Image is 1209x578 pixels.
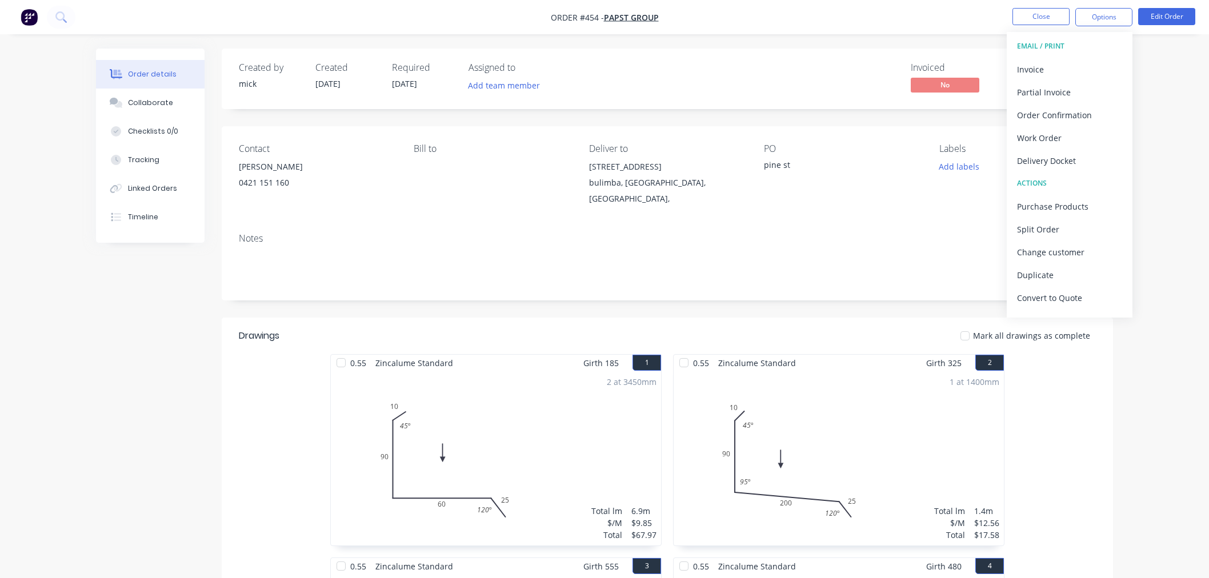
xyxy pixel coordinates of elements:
[371,355,458,371] span: Zincalume Standard
[346,355,371,371] span: 0.55
[934,517,965,529] div: $/M
[632,355,661,371] button: 1
[239,78,302,90] div: mick
[932,159,985,174] button: Add labels
[1007,263,1132,286] button: Duplicate
[239,175,395,191] div: 0421 151 160
[462,78,546,93] button: Add team member
[764,159,907,175] div: pine st
[371,558,458,575] span: Zincalume Standard
[974,505,999,517] div: 1.4m
[974,517,999,529] div: $12.56
[1007,286,1132,309] button: Convert to Quote
[128,212,158,222] div: Timeline
[714,558,800,575] span: Zincalume Standard
[714,355,800,371] span: Zincalume Standard
[239,233,1096,244] div: Notes
[911,78,979,92] span: No
[96,89,205,117] button: Collaborate
[589,175,746,207] div: bulimba, [GEOGRAPHIC_DATA], [GEOGRAPHIC_DATA],
[239,62,302,73] div: Created by
[96,203,205,231] button: Timeline
[1138,8,1195,25] button: Edit Order
[96,174,205,203] button: Linked Orders
[975,355,1004,371] button: 2
[589,159,746,175] div: [STREET_ADDRESS]
[1017,130,1122,146] div: Work Order
[1017,84,1122,101] div: Partial Invoice
[21,9,38,26] img: Factory
[414,143,570,154] div: Bill to
[128,69,177,79] div: Order details
[1017,39,1122,54] div: EMAIL / PRINT
[1007,218,1132,240] button: Split Order
[1017,107,1122,123] div: Order Confirmation
[128,98,173,108] div: Collaborate
[128,126,178,137] div: Checklists 0/0
[1007,126,1132,149] button: Work Order
[1017,290,1122,306] div: Convert to Quote
[589,159,746,207] div: [STREET_ADDRESS]bulimba, [GEOGRAPHIC_DATA], [GEOGRAPHIC_DATA],
[469,62,583,73] div: Assigned to
[1075,8,1132,26] button: Options
[1007,149,1132,172] button: Delivery Docket
[631,505,656,517] div: 6.9m
[128,183,177,194] div: Linked Orders
[950,376,999,388] div: 1 at 1400mm
[346,558,371,575] span: 0.55
[934,505,965,517] div: Total lm
[934,529,965,541] div: Total
[1007,240,1132,263] button: Change customer
[1017,267,1122,283] div: Duplicate
[591,529,622,541] div: Total
[939,143,1096,154] div: Labels
[551,12,604,23] span: Order #454 -
[926,355,962,371] span: Girth 325
[926,558,962,575] span: Girth 480
[604,12,659,23] a: Papst Group
[392,78,417,89] span: [DATE]
[1007,35,1132,58] button: EMAIL / PRINT
[96,117,205,146] button: Checklists 0/0
[1017,312,1122,329] div: Archive
[583,558,619,575] span: Girth 555
[688,558,714,575] span: 0.55
[1007,309,1132,332] button: Archive
[239,329,279,343] div: Drawings
[1007,81,1132,103] button: Partial Invoice
[315,78,341,89] span: [DATE]
[975,558,1004,574] button: 4
[239,159,395,175] div: [PERSON_NAME]
[631,517,656,529] div: $9.85
[1017,176,1122,191] div: ACTIONS
[1017,198,1122,215] div: Purchase Products
[239,143,395,154] div: Contact
[688,355,714,371] span: 0.55
[583,355,619,371] span: Girth 185
[591,517,622,529] div: $/M
[589,143,746,154] div: Deliver to
[1007,172,1132,195] button: ACTIONS
[1017,152,1122,169] div: Delivery Docket
[1017,61,1122,78] div: Invoice
[96,146,205,174] button: Tracking
[632,558,661,574] button: 3
[1007,195,1132,218] button: Purchase Products
[469,78,546,93] button: Add team member
[392,62,455,73] div: Required
[974,529,999,541] div: $17.58
[1017,221,1122,238] div: Split Order
[973,330,1090,342] span: Mark all drawings as complete
[315,62,378,73] div: Created
[911,62,996,73] div: Invoiced
[591,505,622,517] div: Total lm
[128,155,159,165] div: Tracking
[1007,103,1132,126] button: Order Confirmation
[631,529,656,541] div: $67.97
[764,143,920,154] div: PO
[331,371,661,545] div: 01090602545º120º2 at 3450mmTotal lm$/MTotal6.9m$9.85$67.97
[674,371,1004,545] div: 010902002545º95º120º1 at 1400mmTotal lm$/MTotal1.4m$12.56$17.58
[239,159,395,195] div: [PERSON_NAME]0421 151 160
[1007,58,1132,81] button: Invoice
